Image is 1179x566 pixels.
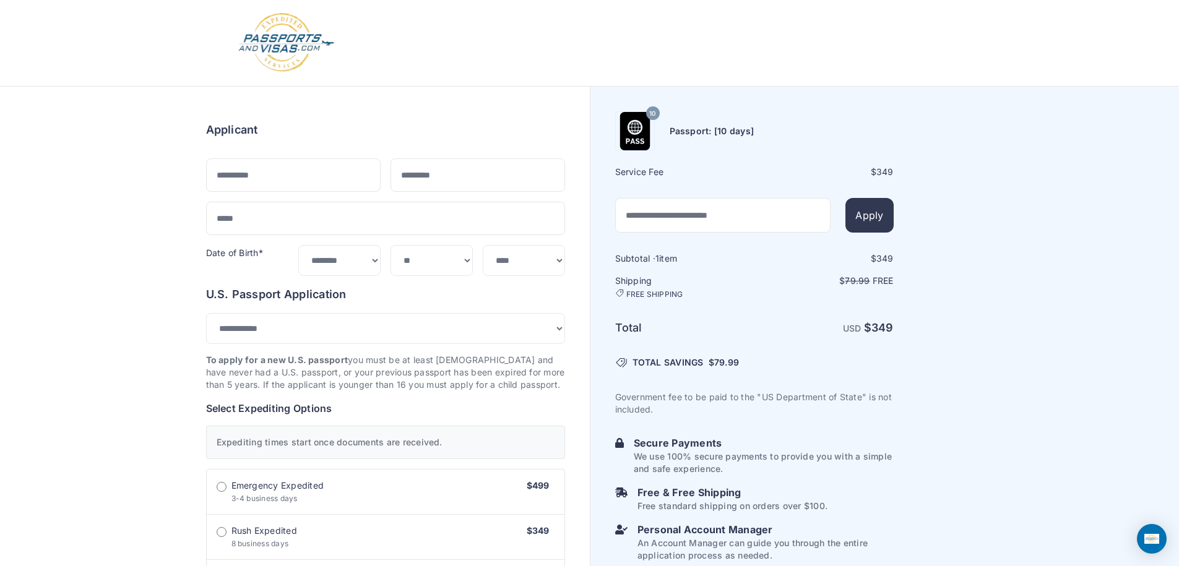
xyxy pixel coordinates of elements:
span: USD [843,323,862,333]
span: 79.99 [714,357,739,367]
h6: Free & Free Shipping [637,485,827,500]
img: Logo [237,12,335,74]
span: 1 [655,253,659,264]
span: $349 [527,525,550,536]
div: Expediting times start once documents are received. [206,426,565,459]
span: Emergency Expedited [231,479,324,492]
p: Free standard shipping on orders over $100. [637,500,827,512]
h6: Select Expediting Options [206,401,565,416]
h6: Shipping [615,275,753,299]
p: We use 100% secure payments to provide you with a simple and safe experience. [634,450,894,475]
span: $499 [527,480,550,491]
span: TOTAL SAVINGS [633,356,704,369]
p: An Account Manager can guide you through the entire application process as needed. [637,537,894,562]
h6: Service Fee [615,166,753,178]
span: Free [873,275,894,286]
span: 3-4 business days [231,494,298,503]
h6: Personal Account Manager [637,522,894,537]
h6: Applicant [206,121,258,139]
span: 349 [876,166,894,177]
p: you must be at least [DEMOGRAPHIC_DATA] and have never had a U.S. passport, or your previous pass... [206,354,565,391]
p: Government fee to be paid to the "US Department of State" is not included. [615,391,894,416]
span: 79.99 [845,275,870,286]
h6: Passport: [10 days] [670,125,754,137]
span: 349 [876,253,894,264]
span: $ [709,356,739,369]
h6: Secure Payments [634,435,894,450]
span: 8 business days [231,539,289,548]
h6: Total [615,319,753,337]
strong: To apply for a new U.S. passport [206,354,348,365]
span: FREE SHIPPING [626,289,683,299]
img: Product Name [616,112,654,150]
span: 349 [871,321,894,334]
div: Open Intercom Messenger [1137,524,1167,554]
h6: Subtotal · item [615,252,753,265]
span: Rush Expedited [231,525,297,537]
label: Date of Birth* [206,247,263,258]
div: $ [756,166,894,178]
span: 10 [649,106,655,122]
h6: U.S. Passport Application [206,286,565,303]
div: $ [756,252,894,265]
strong: $ [864,321,894,334]
p: $ [756,275,894,287]
button: Apply [845,198,893,233]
